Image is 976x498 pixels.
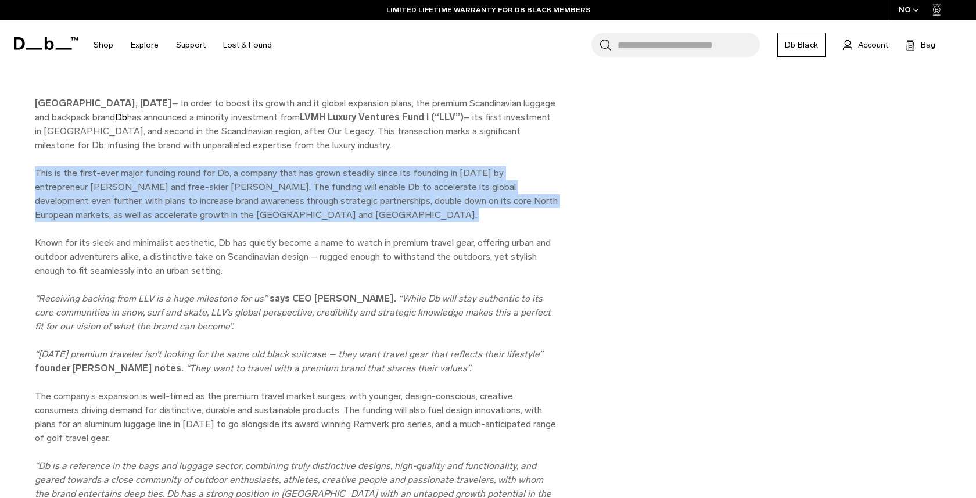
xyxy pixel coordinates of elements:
[35,166,558,222] p: This is the first-ever major funding round for Db, a company that has grown steadily since its fo...
[94,24,113,66] a: Shop
[300,112,464,123] strong: LVMH Luxury Ventures Fund I (“LLV”)
[85,20,281,70] nav: Main Navigation
[186,363,471,374] em: “They want to travel with a premium brand that shares their values”.
[270,293,396,304] strong: says CEO [PERSON_NAME].
[115,112,127,123] a: Db
[131,24,159,66] a: Explore
[777,33,826,57] a: Db Black
[35,293,551,332] em: “While Db will stay authentic to its core communities in snow, surf and skate, LLV’s global persp...
[35,236,558,278] p: Known for its sleek and minimalist aesthetic, Db has quietly become a name to watch in premium tr...
[858,39,888,51] span: Account
[35,363,184,374] strong: founder [PERSON_NAME] notes.
[35,96,558,152] p: – In order to boost its growth and it global expansion plans, the premium Scandinavian luggage an...
[35,293,267,304] em: “Receiving backing from LLV is a huge milestone for us”
[843,38,888,52] a: Account
[386,5,590,15] a: LIMITED LIFETIME WARRANTY FOR DB BLACK MEMBERS
[35,349,543,360] em: “[DATE] premium traveler isn’t looking for the same old black suitcase – they want travel gear th...
[176,24,206,66] a: Support
[223,24,272,66] a: Lost & Found
[35,98,172,109] strong: [GEOGRAPHIC_DATA], [DATE]
[906,38,935,52] button: Bag
[921,39,935,51] span: Bag
[35,389,558,445] p: The company’s expansion is well-timed as the premium travel market surges, with younger, design-c...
